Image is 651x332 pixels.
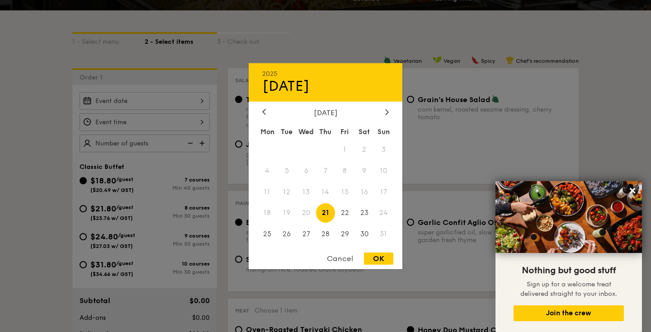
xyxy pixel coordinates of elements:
div: [DATE] [262,77,389,94]
span: 1 [335,140,354,159]
span: 24 [374,203,393,223]
span: 15 [335,182,354,201]
span: 4 [258,161,277,180]
span: 21 [316,203,335,223]
span: 28 [316,224,335,244]
div: Fri [335,123,354,140]
img: DSC07876-Edit02-Large.jpeg [495,181,642,253]
span: 3 [374,140,393,159]
button: Join the crew [514,305,624,321]
span: 14 [316,182,335,201]
span: 18 [258,203,277,223]
div: Sat [354,123,374,140]
div: 2025 [262,70,389,77]
div: Sun [374,123,393,140]
span: Sign up for a welcome treat delivered straight to your inbox. [520,281,617,298]
span: 27 [297,224,316,244]
span: 30 [354,224,374,244]
span: 5 [277,161,297,180]
span: 20 [297,203,316,223]
div: [DATE] [262,108,389,117]
span: 31 [374,224,393,244]
div: Cancel [318,253,362,265]
span: 7 [316,161,335,180]
span: 9 [354,161,374,180]
button: Close [625,183,640,198]
div: Mon [258,123,277,140]
div: Tue [277,123,297,140]
span: 6 [297,161,316,180]
span: 23 [354,203,374,223]
span: 12 [277,182,297,201]
span: 16 [354,182,374,201]
span: 19 [277,203,297,223]
span: 11 [258,182,277,201]
div: Thu [316,123,335,140]
span: 8 [335,161,354,180]
span: 29 [335,224,354,244]
span: Nothing but good stuff [522,265,616,276]
div: OK [364,253,393,265]
span: 22 [335,203,354,223]
span: 17 [374,182,393,201]
span: 2 [354,140,374,159]
span: 13 [297,182,316,201]
span: 10 [374,161,393,180]
div: Wed [297,123,316,140]
span: 26 [277,224,297,244]
span: 25 [258,224,277,244]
